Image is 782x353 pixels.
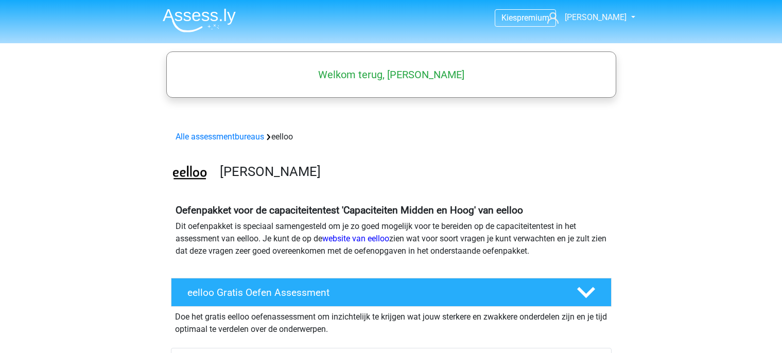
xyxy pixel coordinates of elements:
[565,12,627,22] span: [PERSON_NAME]
[163,8,236,32] img: Assessly
[171,307,612,336] div: Doe het gratis eelloo oefenassessment om inzichtelijk te krijgen wat jouw sterkere en zwakkere on...
[167,278,616,307] a: eelloo Gratis Oefen Assessment
[176,204,523,216] b: Oefenpakket voor de capaciteitentest 'Capaciteiten Midden en Hoog' van eelloo
[543,11,628,24] a: [PERSON_NAME]
[517,13,549,23] span: premium
[220,164,603,180] h3: [PERSON_NAME]
[171,68,611,81] h5: Welkom terug, [PERSON_NAME]
[187,287,560,298] h4: eelloo Gratis Oefen Assessment
[176,220,607,257] p: Dit oefenpakket is speciaal samengesteld om je zo goed mogelijk voor te bereiden op de capaciteit...
[501,13,517,23] span: Kies
[171,155,208,192] img: eelloo.png
[176,132,264,142] a: Alle assessmentbureaus
[171,131,611,143] div: eelloo
[322,234,389,243] a: website van eelloo
[495,11,555,25] a: Kiespremium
